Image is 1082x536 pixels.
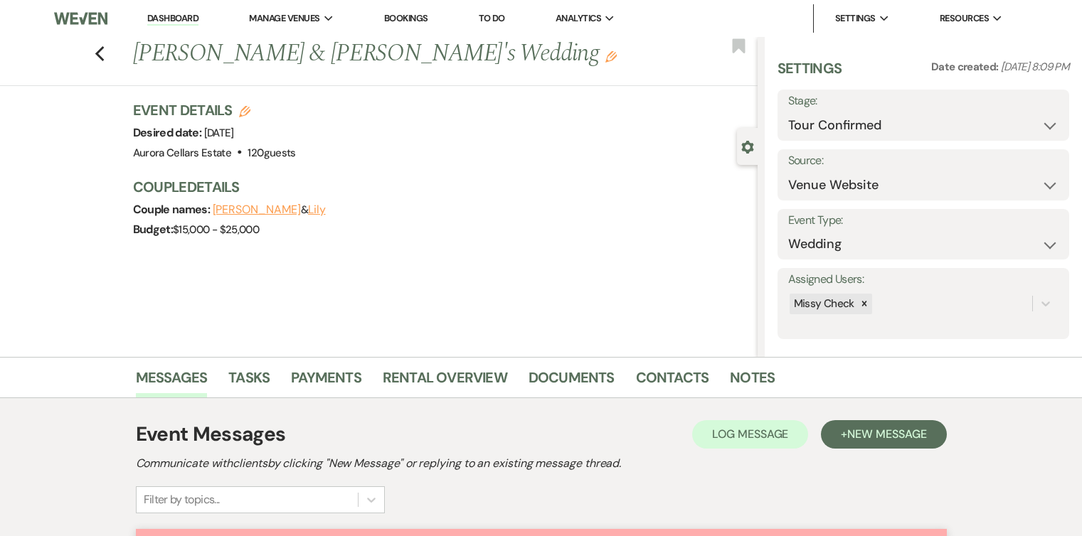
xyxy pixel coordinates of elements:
a: Rental Overview [383,366,507,397]
h1: Event Messages [136,419,286,449]
span: Date created: [931,60,1001,74]
span: [DATE] [204,126,234,140]
a: Dashboard [147,12,198,26]
a: Messages [136,366,208,397]
button: Close lead details [741,139,754,153]
button: +New Message [821,420,946,449]
div: Filter by topics... [144,491,220,508]
h3: Event Details [133,100,296,120]
div: Missy Check [790,294,856,314]
button: Log Message [692,420,808,449]
a: Documents [529,366,615,397]
label: Source: [788,151,1059,171]
h3: Couple Details [133,177,743,197]
span: $15,000 - $25,000 [173,223,259,237]
h3: Settings [778,58,842,90]
a: Notes [730,366,775,397]
span: 120 guests [248,146,295,160]
button: [PERSON_NAME] [213,204,301,215]
span: Analytics [556,11,601,26]
span: New Message [847,427,926,441]
span: Log Message [712,427,788,441]
h1: [PERSON_NAME] & [PERSON_NAME]'s Wedding [133,37,627,71]
span: Manage Venues [249,11,319,26]
button: Lily [308,204,326,215]
span: Aurora Cellars Estate [133,146,232,160]
span: Desired date: [133,125,204,140]
label: Assigned Users: [788,269,1059,290]
span: & [213,203,326,217]
a: Tasks [228,366,270,397]
a: Contacts [636,366,709,397]
a: Bookings [384,12,428,24]
a: Payments [291,366,361,397]
span: [DATE] 8:09 PM [1001,60,1069,74]
a: To Do [479,12,505,24]
span: Resources [940,11,989,26]
label: Stage: [788,91,1059,112]
button: Edit [605,50,617,63]
label: Event Type: [788,210,1059,231]
h2: Communicate with clients by clicking "New Message" or replying to an existing message thread. [136,455,947,472]
span: Settings [835,11,876,26]
span: Budget: [133,222,174,237]
img: Weven Logo [54,4,107,33]
span: Couple names: [133,202,213,217]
